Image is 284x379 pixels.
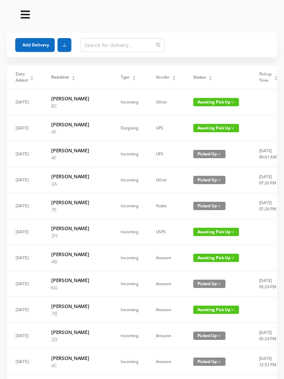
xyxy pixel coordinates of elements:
[51,225,103,232] h6: [PERSON_NAME]
[51,95,103,102] h6: [PERSON_NAME]
[112,115,147,141] td: Outgoing
[156,74,169,80] span: Vendor
[7,193,43,219] td: [DATE]
[57,38,71,52] button: icon: download
[208,78,212,80] i: icon: caret-down
[231,100,234,104] i: icon: down
[112,89,147,115] td: Incoming
[259,71,272,83] span: Pickup Time
[51,362,103,369] p: 4C
[7,167,43,193] td: [DATE]
[7,271,43,297] td: [DATE]
[7,323,43,349] td: [DATE]
[193,74,206,80] span: Status
[147,271,185,297] td: Amazon
[51,258,103,265] p: 4B
[147,193,185,219] td: Fedex
[51,173,103,180] h6: [PERSON_NAME]
[15,38,55,52] button: Add Delivery
[172,75,176,79] div: Sort
[51,251,103,258] h6: [PERSON_NAME]
[71,75,76,79] div: Sort
[51,102,103,109] p: 8C
[7,115,43,141] td: [DATE]
[231,230,234,234] i: icon: down
[218,360,221,363] i: icon: down
[51,277,103,284] h6: [PERSON_NAME]
[208,75,212,77] i: icon: caret-up
[132,75,136,77] i: icon: caret-up
[51,180,103,187] p: 2A
[51,328,103,336] h6: [PERSON_NAME]
[147,115,185,141] td: UPS
[51,232,103,239] p: 2H
[231,308,234,312] i: icon: down
[193,202,225,210] span: Picked Up
[51,310,103,317] p: 7B
[132,78,136,80] i: icon: caret-down
[218,204,221,208] i: icon: down
[193,176,225,184] span: Picked Up
[80,38,165,52] input: Search for delivery...
[147,89,185,115] td: Other
[51,354,103,362] h6: [PERSON_NAME]
[112,271,147,297] td: Incoming
[193,98,239,106] span: Awaiting Pick Up
[274,78,278,80] i: icon: caret-down
[193,124,239,132] span: Awaiting Pick Up
[132,75,136,79] div: Sort
[112,141,147,167] td: Incoming
[172,78,176,80] i: icon: caret-down
[274,75,278,77] i: icon: caret-up
[172,75,176,77] i: icon: caret-up
[218,334,221,337] i: icon: down
[156,43,161,47] i: icon: search
[112,323,147,349] td: Incoming
[51,284,103,291] p: 6G
[218,282,221,286] i: icon: down
[51,121,103,128] h6: [PERSON_NAME]
[147,167,185,193] td: Other
[193,332,225,340] span: Picked Up
[208,75,212,79] div: Sort
[231,256,234,260] i: icon: down
[7,219,43,245] td: [DATE]
[147,219,185,245] td: USPS
[231,126,234,130] i: icon: down
[218,178,221,182] i: icon: down
[16,71,28,83] span: Date Added
[112,167,147,193] td: Incoming
[193,228,239,236] span: Awaiting Pick Up
[7,297,43,323] td: [DATE]
[51,303,103,310] h6: [PERSON_NAME]
[51,154,103,161] p: 4F
[51,147,103,154] h6: [PERSON_NAME]
[7,245,43,271] td: [DATE]
[112,349,147,375] td: Incoming
[147,297,185,323] td: Amazon
[51,199,103,206] h6: [PERSON_NAME]
[30,78,34,80] i: icon: caret-down
[71,75,75,77] i: icon: caret-up
[51,74,69,80] span: Resident
[218,152,221,156] i: icon: down
[30,75,34,77] i: icon: caret-up
[147,349,185,375] td: Amazon
[112,219,147,245] td: Incoming
[193,280,225,288] span: Picked Up
[112,193,147,219] td: Incoming
[147,141,185,167] td: UPS
[51,128,103,135] p: 4F
[193,254,239,262] span: Awaiting Pick Up
[274,75,278,79] div: Sort
[7,349,43,375] td: [DATE]
[30,75,34,79] div: Sort
[51,206,103,213] p: 7E
[112,297,147,323] td: Incoming
[147,323,185,349] td: Amazon
[147,245,185,271] td: Amazon
[193,306,239,314] span: Awaiting Pick Up
[7,89,43,115] td: [DATE]
[7,141,43,167] td: [DATE]
[71,78,75,80] i: icon: caret-down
